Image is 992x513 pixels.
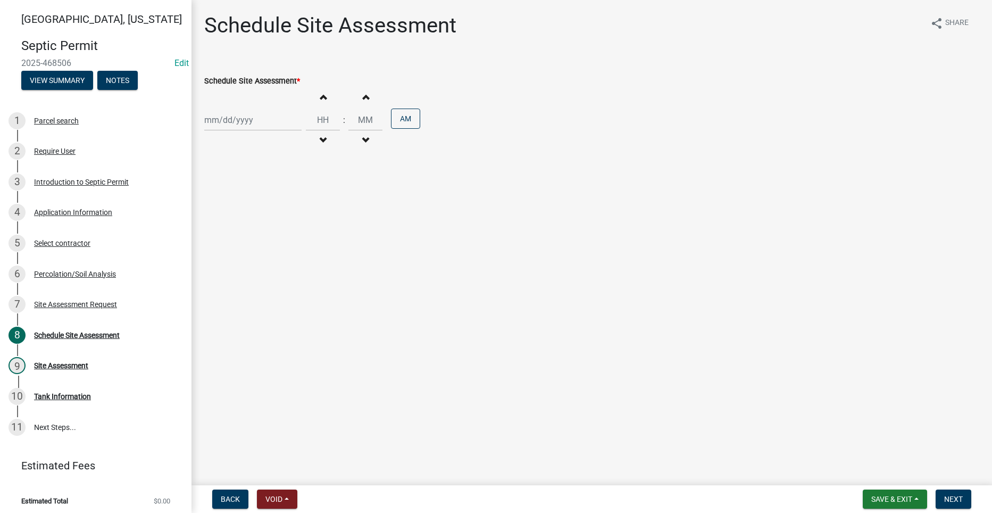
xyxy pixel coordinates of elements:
[221,495,240,503] span: Back
[930,17,943,30] i: share
[945,17,969,30] span: Share
[9,112,26,129] div: 1
[9,266,26,283] div: 6
[863,490,927,509] button: Save & Exit
[9,419,26,436] div: 11
[340,114,348,127] div: :
[9,388,26,405] div: 10
[204,13,456,38] h1: Schedule Site Assessment
[21,13,182,26] span: [GEOGRAPHIC_DATA], [US_STATE]
[257,490,297,509] button: Void
[34,147,76,155] div: Require User
[34,117,79,125] div: Parcel search
[9,455,174,476] a: Estimated Fees
[34,362,88,369] div: Site Assessment
[97,77,138,85] wm-modal-confirm: Notes
[9,173,26,191] div: 3
[34,393,91,400] div: Tank Information
[9,357,26,374] div: 9
[306,109,340,131] input: Hours
[936,490,971,509] button: Next
[154,498,170,504] span: $0.00
[9,235,26,252] div: 5
[9,204,26,221] div: 4
[9,296,26,313] div: 7
[391,109,420,129] button: AM
[9,143,26,160] div: 2
[34,209,112,216] div: Application Information
[871,495,912,503] span: Save & Exit
[34,332,120,339] div: Schedule Site Assessment
[922,13,977,34] button: shareShare
[204,109,302,131] input: mm/dd/yyyy
[34,178,129,186] div: Introduction to Septic Permit
[34,239,90,247] div: Select contractor
[21,38,183,54] h4: Septic Permit
[21,58,170,68] span: 2025-468506
[174,58,189,68] a: Edit
[34,270,116,278] div: Percolation/Soil Analysis
[97,71,138,90] button: Notes
[944,495,963,503] span: Next
[265,495,282,503] span: Void
[174,58,189,68] wm-modal-confirm: Edit Application Number
[204,78,300,85] label: Schedule Site Assessment
[21,498,68,504] span: Estimated Total
[34,301,117,308] div: Site Assessment Request
[9,327,26,344] div: 8
[348,109,382,131] input: Minutes
[212,490,248,509] button: Back
[21,77,93,85] wm-modal-confirm: Summary
[21,71,93,90] button: View Summary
